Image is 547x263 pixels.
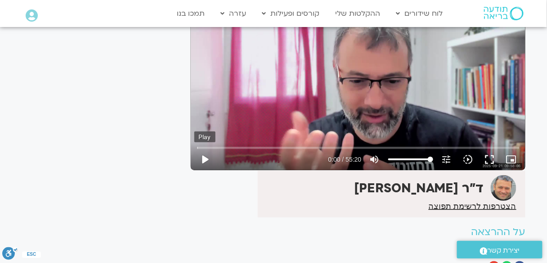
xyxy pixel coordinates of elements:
a: תמכו בנו [173,5,210,22]
img: ד"ר אסף סטי אל בר [491,175,516,201]
a: ההקלטות שלי [331,5,385,22]
h2: על ההרצאה [191,227,525,238]
a: הצטרפות לרשימת תפוצה [429,202,516,210]
img: תודעה בריאה [484,7,524,20]
a: יצירת קשר [457,241,543,258]
a: עזרה [216,5,251,22]
a: קורסים ופעילות [258,5,324,22]
span: יצירת קשר [488,245,520,257]
a: לוח שידורים [392,5,448,22]
strong: ד"ר [PERSON_NAME] [354,180,484,197]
